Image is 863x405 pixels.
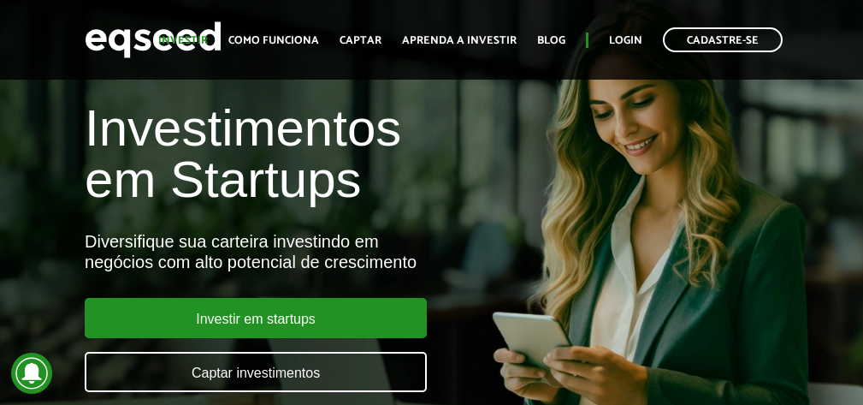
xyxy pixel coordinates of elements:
a: Aprenda a investir [402,35,517,46]
a: Login [609,35,642,46]
img: EqSeed [85,17,222,63]
div: Diversifique sua carteira investindo em negócios com alto potencial de crescimento [85,231,491,272]
h1: Investimentos em Startups [85,103,491,205]
a: Como funciona [228,35,319,46]
a: Investir [158,35,208,46]
a: Captar investimentos [85,352,427,392]
a: Investir em startups [85,298,427,338]
a: Captar [340,35,381,46]
a: Cadastre-se [663,27,783,52]
a: Blog [537,35,565,46]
